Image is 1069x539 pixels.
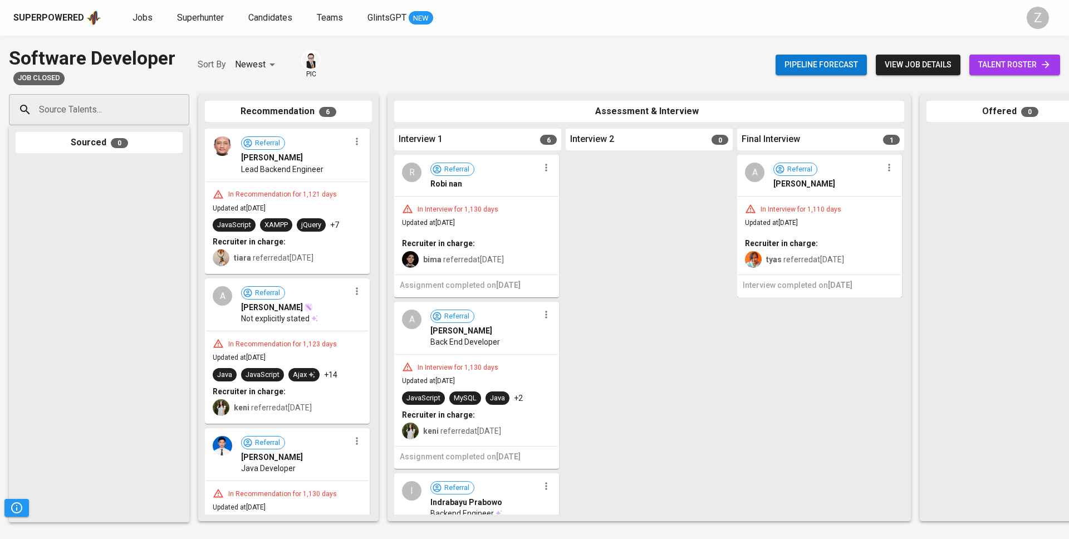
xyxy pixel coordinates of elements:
span: [DATE] [496,452,521,461]
span: Updated at [DATE] [402,377,455,385]
img: tiara.sampouw@glints.com [213,249,229,266]
div: A [213,286,232,306]
b: tiara [234,253,251,262]
span: Updated at [DATE] [745,219,798,227]
span: Referral [251,438,285,448]
img: sulistya@glints.com [745,251,762,268]
span: view job details [885,58,952,72]
span: referred at [DATE] [234,253,313,262]
div: Assessment & Interview [394,101,904,122]
div: In Recommendation for 1,130 days [224,489,341,499]
span: [DATE] [828,281,852,290]
span: Teams [317,12,343,23]
span: [PERSON_NAME] [241,302,303,313]
span: Back End Developer [430,336,500,347]
div: JavaScript [246,370,279,380]
p: +2 [514,393,523,404]
a: GlintsGPT NEW [367,11,433,25]
div: Recommendation [205,101,372,122]
b: Recruiter in charge: [213,387,286,396]
b: Recruiter in charge: [213,237,286,246]
h6: Assignment completed on [400,280,553,292]
div: Java [217,370,232,380]
b: Recruiter in charge: [745,239,818,248]
span: Referral [251,138,285,149]
div: In Interview for 1,110 days [756,205,846,214]
p: Newest [235,58,266,71]
span: Referral [440,311,474,322]
span: Java Developer [241,463,296,474]
span: Interview 1 [399,133,443,146]
img: keni@glints.com [402,423,419,439]
span: Candidates [248,12,292,23]
div: Software Developer [9,45,175,72]
span: Referral [440,164,474,175]
button: Pipeline Triggers [4,499,29,517]
span: NEW [409,13,433,24]
h6: Interview completed on [743,280,896,292]
span: Interview 2 [570,133,614,146]
div: AReferral[PERSON_NAME]Back End DeveloperIn Interview for 1,130 daysUpdated at[DATE]JavaScriptMySQ... [394,302,559,469]
div: A [745,163,764,182]
div: In Recommendation for 1,123 days [224,340,341,349]
div: pic [301,50,321,79]
button: Open [183,109,185,111]
b: Recruiter in charge: [402,239,475,248]
img: bima@glints.com [402,251,419,268]
span: referred at [DATE] [423,427,501,435]
span: Lead Backend Engineer [241,164,323,175]
span: [PERSON_NAME] [430,325,492,336]
span: Superhunter [177,12,224,23]
span: 0 [712,135,728,145]
span: referred at [DATE] [423,255,504,264]
div: MySQL [454,393,477,404]
button: Pipeline forecast [776,55,867,75]
b: Recruiter in charge: [402,410,475,419]
span: [DATE] [496,281,521,290]
div: AReferral[PERSON_NAME]In Interview for 1,110 daysUpdated at[DATE]Recruiter in charge:tyas referre... [737,155,902,297]
a: Superhunter [177,11,226,25]
div: In Interview for 1,130 days [413,205,503,214]
div: Java [490,393,505,404]
div: Ajax [293,370,315,380]
div: Referral[PERSON_NAME]Lead Backend EngineerIn Recommendation for 1,121 daysUpdated at[DATE]JavaScr... [205,129,370,274]
div: Z [1027,7,1049,29]
div: RReferralRobi nanIn Interview for 1,130 daysUpdated at[DATE]Recruiter in charge:bima referredat[D... [394,155,559,297]
span: Indrabayu Prabowo [430,497,502,508]
div: jQuery [301,220,321,231]
span: Updated at [DATE] [402,219,455,227]
div: A [402,310,421,329]
div: Newest [235,55,279,75]
div: JavaScript [217,220,251,231]
a: Candidates [248,11,295,25]
span: Updated at [DATE] [213,354,266,361]
img: magic_wand.svg [304,303,313,312]
span: Job Closed [13,73,65,84]
a: talent roster [969,55,1060,75]
div: JavaScript [406,393,440,404]
a: Superpoweredapp logo [13,9,101,26]
div: AReferral[PERSON_NAME]Not explicitly statedIn Recommendation for 1,123 daysUpdated at[DATE]JavaJa... [205,278,370,424]
span: Pipeline forecast [784,58,858,72]
span: Updated at [DATE] [213,204,266,212]
span: 0 [1021,107,1038,117]
a: Jobs [133,11,155,25]
span: Referral [440,483,474,493]
span: 1 [883,135,900,145]
span: 6 [540,135,557,145]
div: R [402,163,421,182]
span: [PERSON_NAME] [241,152,303,163]
div: In Interview for 1,130 days [413,363,503,373]
span: GlintsGPT [367,12,406,23]
div: I [402,481,421,501]
span: Referral [783,164,817,175]
b: keni [423,427,439,435]
img: 7be999b7a8e1ec5deb224fde3d2787c6.jpg [213,136,232,156]
b: bima [423,255,442,264]
div: Superpowered [13,12,84,24]
div: Job already placed by Glints [13,72,65,85]
img: app logo [86,9,101,26]
p: +14 [324,369,337,380]
p: +7 [330,219,339,231]
div: In Recommendation for 1,121 days [224,190,341,199]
